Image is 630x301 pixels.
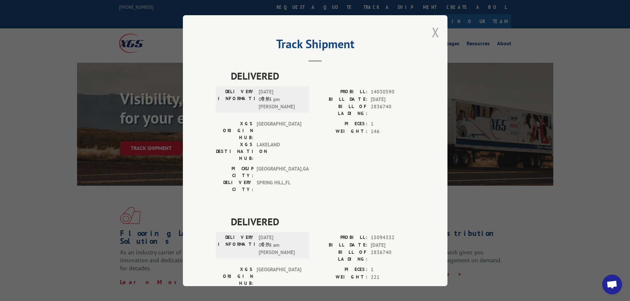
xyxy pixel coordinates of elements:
label: XGS ORIGIN HUB: [216,266,253,287]
label: PICKUP CITY: [216,165,253,179]
span: 2836740 [371,249,414,263]
label: DELIVERY CITY: [216,179,253,193]
span: 1 [371,266,414,274]
label: XGS ORIGIN HUB: [216,120,253,141]
span: [DATE] [371,241,414,249]
label: XGS DESTINATION HUB: [216,141,253,162]
h2: Track Shipment [216,39,414,52]
label: DELIVERY INFORMATION: [218,234,255,256]
span: [DATE] [371,95,414,103]
span: 14030590 [371,88,414,96]
label: PIECES: [315,266,367,274]
span: [GEOGRAPHIC_DATA] [257,120,301,141]
label: WEIGHT: [315,128,367,135]
label: PIECES: [315,120,367,128]
label: BILL OF LADING: [315,103,367,117]
span: 15094332 [371,234,414,242]
label: WEIGHT: [315,273,367,281]
label: DELIVERY INFORMATION: [218,88,255,111]
span: 2836740 [371,103,414,117]
label: PROBILL: [315,88,367,96]
span: 1 [371,120,414,128]
label: BILL DATE: [315,241,367,249]
a: Open chat [602,275,622,294]
span: 221 [371,273,414,281]
span: DELIVERED [231,68,414,83]
span: [DATE] 01:23 pm [PERSON_NAME] [259,88,303,111]
span: [DATE] 08:08 am [PERSON_NAME] [259,234,303,256]
span: [GEOGRAPHIC_DATA] [257,266,301,287]
span: SPRING HILL , FL [257,179,301,193]
label: BILL DATE: [315,95,367,103]
label: PROBILL: [315,234,367,242]
span: 146 [371,128,414,135]
button: Close modal [432,23,439,41]
span: DELIVERED [231,214,414,229]
label: BILL OF LADING: [315,249,367,263]
span: [GEOGRAPHIC_DATA] , GA [257,165,301,179]
span: LAKELAND [257,141,301,162]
